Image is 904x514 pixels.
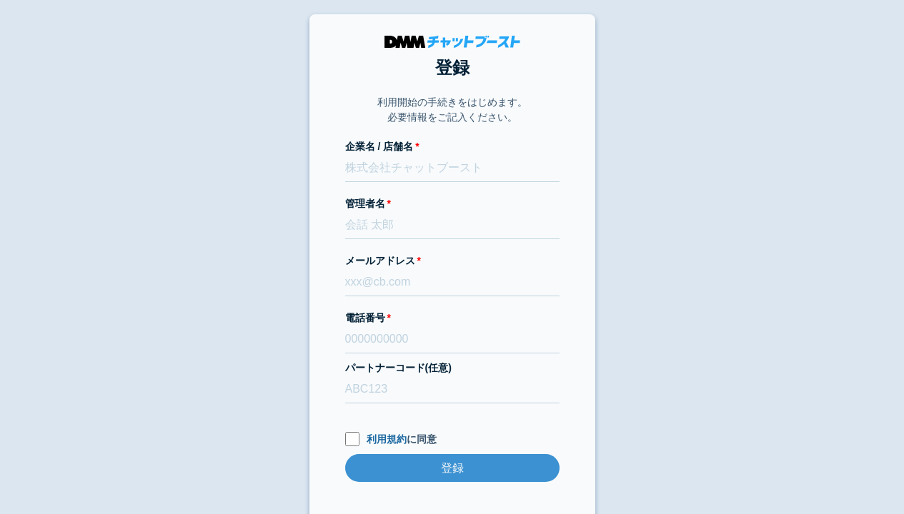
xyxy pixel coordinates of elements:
[345,376,560,403] input: ABC123
[345,196,560,211] label: 管理者名
[345,253,560,268] label: メールアドレス
[345,268,560,296] input: xxx@cb.com
[345,311,560,326] label: 電話番号
[345,361,560,376] label: パートナーコード(任意)
[345,139,560,154] label: 企業名 / 店舗名
[345,326,560,353] input: 0000000000
[384,36,520,48] img: DMMチャットブースト
[377,95,527,125] p: 利用開始の手続きをはじめます。 必要情報をご記入ください。
[367,433,407,445] a: 利用規約
[345,432,560,447] label: に同意
[345,55,560,81] h1: 登録
[345,454,560,482] input: 登録
[345,211,560,239] input: 会話 太郎
[345,154,560,182] input: 株式会社チャットブースト
[345,432,359,446] input: 利用規約に同意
